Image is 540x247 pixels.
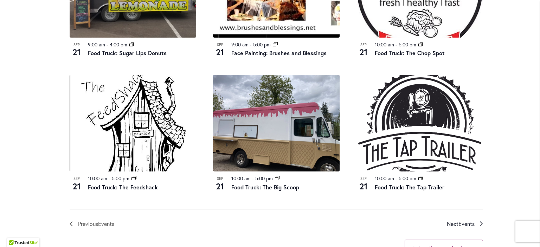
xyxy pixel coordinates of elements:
span: 21 [213,180,227,192]
img: The Feedshack [70,75,196,171]
img: Food Truck: The Tap Trailer [356,75,483,171]
span: 21 [356,180,371,192]
a: Food Truck: Sugar Lips Donuts [88,49,167,57]
time: 10:00 am [231,175,251,182]
time: 5:00 pm [399,41,416,48]
span: - [396,41,397,48]
time: 10:00 am [375,175,394,182]
span: Sep [356,176,371,182]
span: Sep [70,176,84,182]
a: Food Truck: The Feedshack [88,183,158,191]
iframe: Launch Accessibility Center [5,222,25,242]
span: - [396,175,397,182]
span: - [250,41,252,48]
span: Next [447,219,475,228]
time: 5:00 pm [112,175,129,182]
time: 9:00 am [231,41,249,48]
span: Sep [70,42,84,48]
time: 5:00 pm [253,41,271,48]
time: 5:00 pm [399,175,416,182]
span: 21 [213,46,227,58]
time: 4:00 pm [110,41,127,48]
time: 9:00 am [88,41,105,48]
span: 21 [70,46,84,58]
span: Previous [78,219,114,228]
span: 21 [70,180,84,192]
a: Previous Events [70,219,114,228]
span: Events [458,220,475,227]
span: Sep [213,176,227,182]
time: 10:00 am [375,41,394,48]
a: Face Painting: Brushes and Blessings [231,49,327,57]
span: Sep [213,42,227,48]
a: Food Truck: The Chop Spot [375,49,445,57]
time: 5:00 pm [255,175,273,182]
a: Next Events [447,219,483,228]
span: - [107,41,108,48]
img: Food Truck: The Big Scoop [213,75,340,171]
a: Food Truck: The Tap Trailer [375,183,444,191]
span: - [252,175,254,182]
time: 10:00 am [88,175,107,182]
span: - [109,175,110,182]
a: Food Truck: The Big Scoop [231,183,299,191]
span: 21 [356,46,371,58]
span: Events [98,220,114,227]
span: Sep [356,42,371,48]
